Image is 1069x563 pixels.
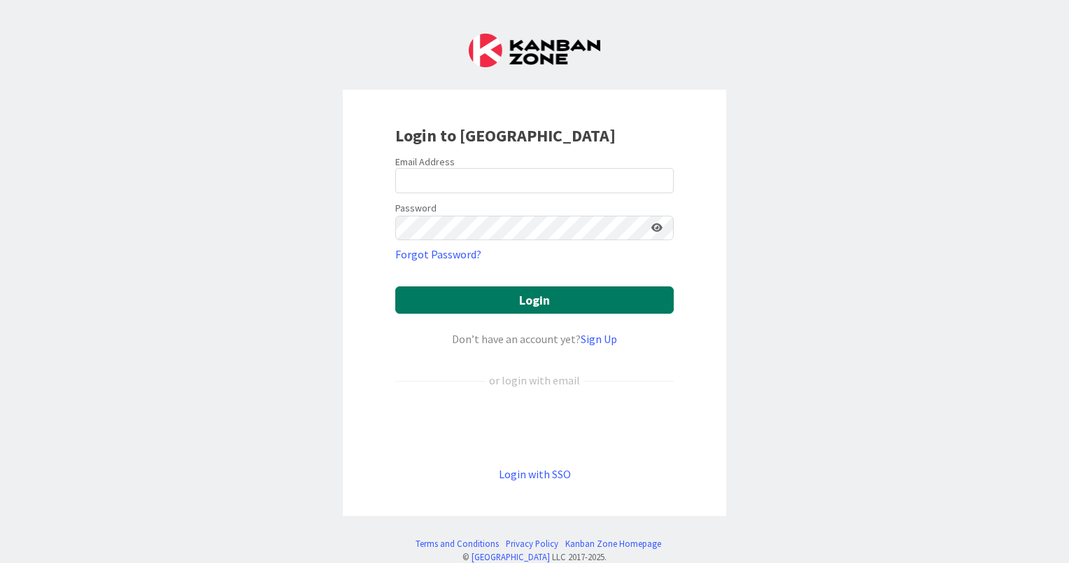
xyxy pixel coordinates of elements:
a: Forgot Password? [395,246,481,263]
div: Don’t have an account yet? [395,331,674,347]
label: Email Address [395,155,455,168]
button: Login [395,286,674,314]
iframe: Sign in with Google Button [388,412,681,443]
a: Privacy Policy [506,537,558,550]
div: or login with email [486,372,583,389]
img: Kanban Zone [469,34,600,67]
a: Kanban Zone Homepage [565,537,661,550]
a: Login with SSO [499,467,571,481]
label: Password [395,201,437,216]
b: Login to [GEOGRAPHIC_DATA] [395,125,616,146]
a: [GEOGRAPHIC_DATA] [472,551,550,562]
a: Sign Up [581,332,617,346]
a: Terms and Conditions [416,537,499,550]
